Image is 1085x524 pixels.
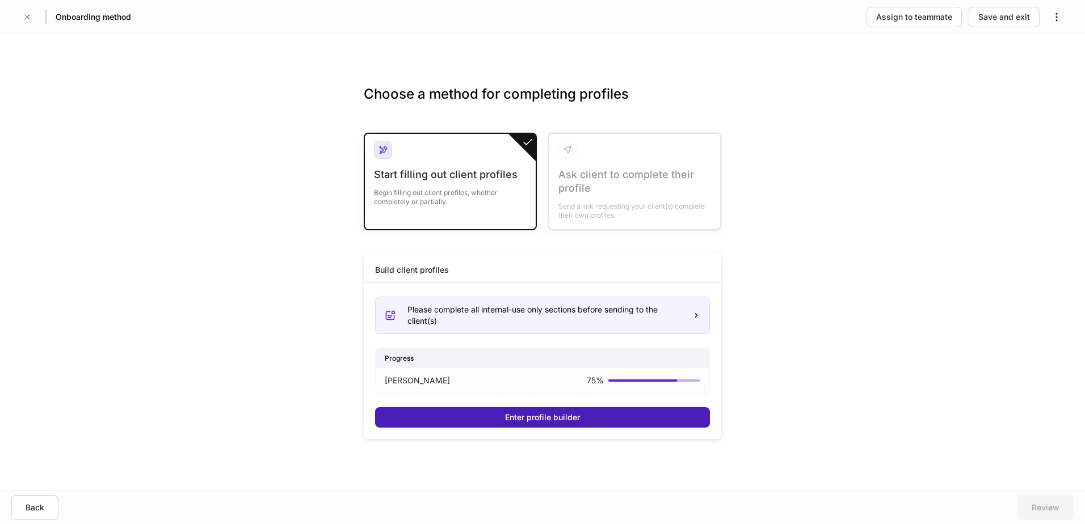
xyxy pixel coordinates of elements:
[867,7,962,27] button: Assign to teammate
[375,407,710,428] button: Enter profile builder
[876,11,952,23] div: Assign to teammate
[364,85,721,121] h3: Choose a method for completing profiles
[587,375,604,386] p: 75 %
[376,348,709,368] div: Progress
[26,502,44,513] div: Back
[375,264,449,276] div: Build client profiles
[56,11,131,23] h5: Onboarding method
[385,375,450,386] p: [PERSON_NAME]
[978,11,1030,23] div: Save and exit
[505,412,580,423] div: Enter profile builder
[1017,495,1074,520] button: Review
[11,495,58,520] button: Back
[969,7,1040,27] button: Save and exit
[1032,502,1059,513] div: Review
[374,181,527,206] div: Begin filling out client profiles, whether completely or partially.
[374,168,527,181] div: Start filling out client profiles
[407,304,683,327] div: Please complete all internal-use only sections before sending to the client(s)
